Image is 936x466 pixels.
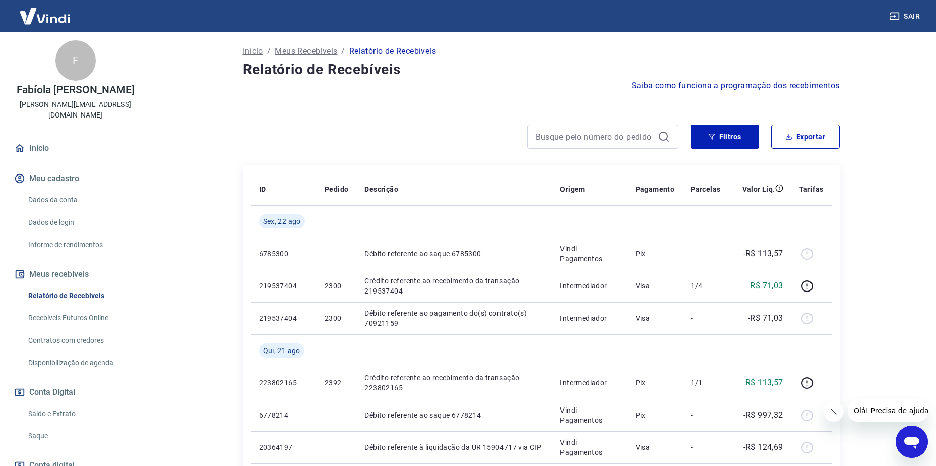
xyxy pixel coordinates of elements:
p: Pix [636,410,675,420]
p: 2300 [325,313,348,323]
p: Pagamento [636,184,675,194]
iframe: Mensagem da empresa [848,399,928,422]
p: Origem [560,184,585,194]
p: 2300 [325,281,348,291]
a: Saque [24,426,139,446]
p: Crédito referente ao recebimento da transação 223802165 [364,373,544,393]
a: Relatório de Recebíveis [24,285,139,306]
p: -R$ 124,69 [743,441,783,453]
p: 1/4 [691,281,720,291]
p: 223802165 [259,378,308,388]
button: Filtros [691,125,759,149]
span: Sex, 22 ago [263,216,301,226]
p: -R$ 113,57 [743,248,783,260]
p: Pedido [325,184,348,194]
a: Início [12,137,139,159]
p: -R$ 997,32 [743,409,783,421]
p: R$ 71,03 [750,280,783,292]
p: Descrição [364,184,398,194]
p: Parcelas [691,184,720,194]
p: Débito referente ao saque 6785300 [364,249,544,259]
p: - [691,249,720,259]
p: -R$ 71,03 [748,312,783,324]
p: - [691,410,720,420]
a: Recebíveis Futuros Online [24,308,139,328]
p: Visa [636,281,675,291]
p: Pix [636,249,675,259]
p: Visa [636,313,675,323]
p: Intermediador [560,281,619,291]
p: [PERSON_NAME][EMAIL_ADDRESS][DOMAIN_NAME] [8,99,143,121]
img: Vindi [12,1,78,31]
p: Débito referente ao pagamento do(s) contrato(s) 70921159 [364,308,544,328]
p: Débito referente ao saque 6778214 [364,410,544,420]
span: Qui, 21 ago [263,345,300,356]
p: Intermediador [560,378,619,388]
p: Pix [636,378,675,388]
a: Saiba como funciona a programação dos recebimentos [632,80,840,92]
p: 1/1 [691,378,720,388]
button: Conta Digital [12,381,139,403]
p: Vindi Pagamentos [560,405,619,425]
p: 2392 [325,378,348,388]
p: / [341,45,345,57]
p: - [691,442,720,452]
iframe: Fechar mensagem [824,401,844,422]
a: Início [243,45,263,57]
p: 219537404 [259,281,308,291]
button: Meus recebíveis [12,263,139,285]
p: ID [259,184,266,194]
p: 6785300 [259,249,308,259]
a: Saldo e Extrato [24,403,139,424]
a: Dados da conta [24,190,139,210]
p: Fabíola [PERSON_NAME] [17,85,135,95]
p: Vindi Pagamentos [560,244,619,264]
p: Visa [636,442,675,452]
p: Crédito referente ao recebimento da transação 219537404 [364,276,544,296]
button: Exportar [771,125,840,149]
a: Dados de login [24,212,139,233]
p: 6778214 [259,410,308,420]
button: Sair [888,7,924,26]
input: Busque pelo número do pedido [536,129,654,144]
p: Débito referente à liquidação da UR 15904717 via CIP [364,442,544,452]
p: Tarifas [799,184,824,194]
a: Disponibilização de agenda [24,353,139,373]
span: Olá! Precisa de ajuda? [6,7,85,15]
p: Vindi Pagamentos [560,437,619,457]
p: - [691,313,720,323]
p: 20364197 [259,442,308,452]
p: Intermediador [560,313,619,323]
p: R$ 113,57 [745,377,783,389]
p: / [267,45,271,57]
iframe: Botão para abrir a janela de mensagens [896,426,928,458]
p: Relatório de Recebíveis [349,45,436,57]
a: Contratos com credores [24,330,139,351]
a: Meus Recebíveis [275,45,337,57]
h4: Relatório de Recebíveis [243,60,840,80]
div: F [55,40,96,81]
p: Valor Líq. [742,184,775,194]
button: Meu cadastro [12,167,139,190]
a: Informe de rendimentos [24,235,139,255]
p: 219537404 [259,313,308,323]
